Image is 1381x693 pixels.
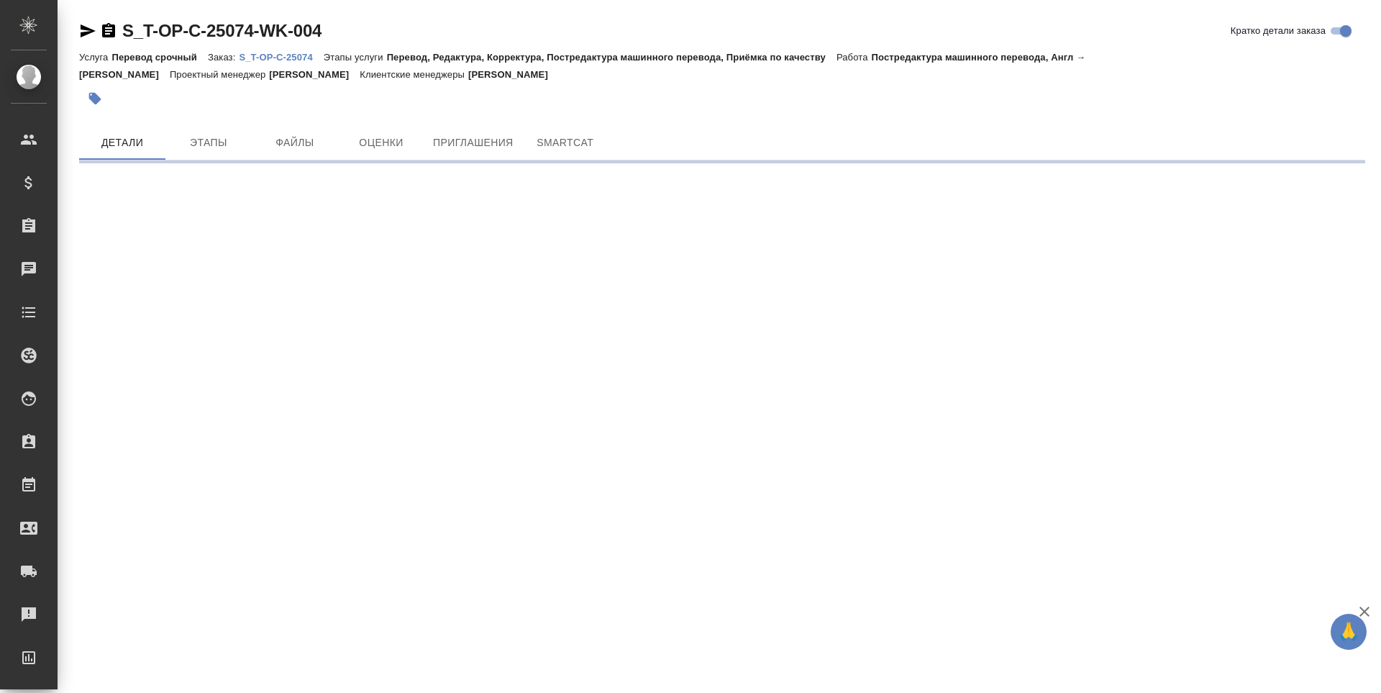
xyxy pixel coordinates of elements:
[1231,24,1326,38] span: Кратко детали заказа
[100,22,117,40] button: Скопировать ссылку
[79,83,111,114] button: Добавить тэг
[360,69,468,80] p: Клиентские менеджеры
[111,52,208,63] p: Перевод срочный
[260,134,329,152] span: Файлы
[239,52,323,63] p: S_T-OP-C-25074
[531,134,600,152] span: SmartCat
[79,52,111,63] p: Услуга
[79,22,96,40] button: Скопировать ссылку для ЯМессенджера
[174,134,243,152] span: Этапы
[324,52,387,63] p: Этапы услуги
[1331,614,1367,650] button: 🙏
[88,134,157,152] span: Детали
[387,52,837,63] p: Перевод, Редактура, Корректура, Постредактура машинного перевода, Приёмка по качеству
[208,52,239,63] p: Заказ:
[122,21,322,40] a: S_T-OP-C-25074-WK-004
[269,69,360,80] p: [PERSON_NAME]
[433,134,514,152] span: Приглашения
[347,134,416,152] span: Оценки
[468,69,559,80] p: [PERSON_NAME]
[1336,617,1361,647] span: 🙏
[170,69,269,80] p: Проектный менеджер
[239,50,323,63] a: S_T-OP-C-25074
[837,52,872,63] p: Работа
